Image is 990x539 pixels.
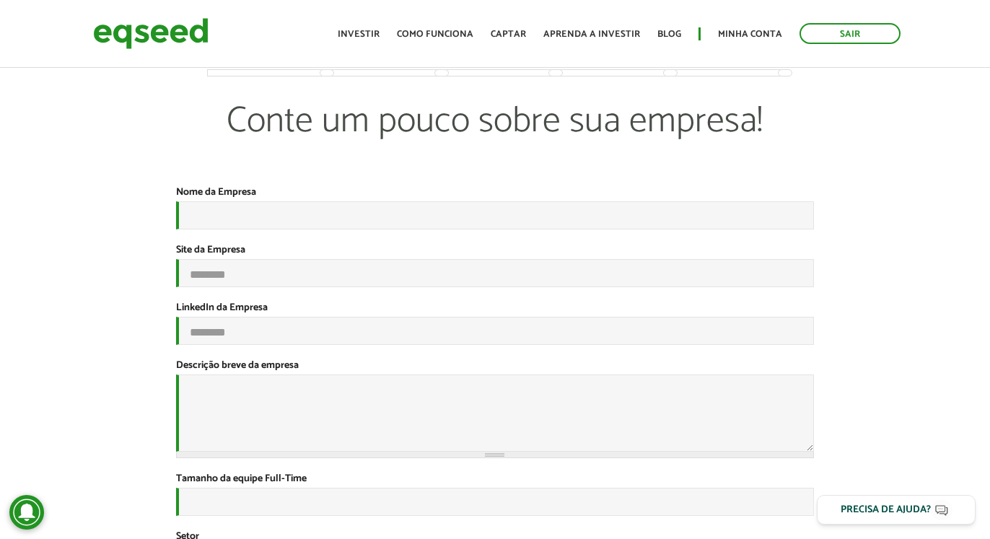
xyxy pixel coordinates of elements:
a: Investir [338,30,380,39]
label: Tamanho da equipe Full-Time [176,474,307,484]
a: Aprenda a investir [543,30,640,39]
label: Descrição breve da empresa [176,361,299,371]
label: Nome da Empresa [176,188,256,198]
img: EqSeed [93,14,209,53]
a: Como funciona [397,30,473,39]
a: Minha conta [718,30,782,39]
p: Conte um pouco sobre sua empresa! [208,100,782,186]
label: Site da Empresa [176,245,245,255]
a: Captar [491,30,526,39]
a: Blog [657,30,681,39]
label: LinkedIn da Empresa [176,303,268,313]
a: Sair [800,23,901,44]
